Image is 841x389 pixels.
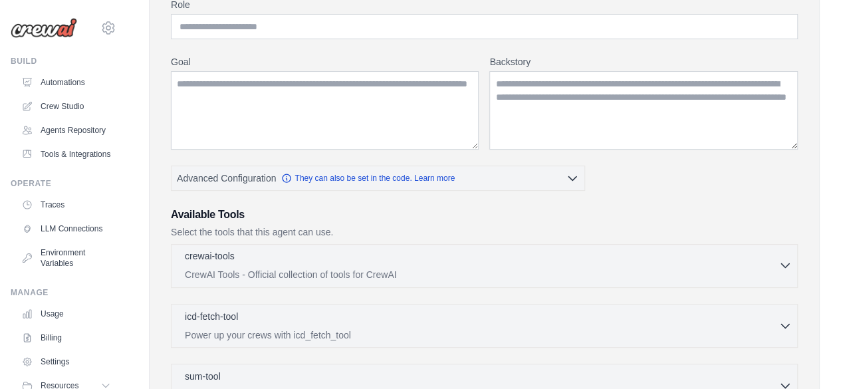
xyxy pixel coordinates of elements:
button: crewai-tools CrewAI Tools - Official collection of tools for CrewAI [177,249,792,281]
p: CrewAI Tools - Official collection of tools for CrewAI [185,268,779,281]
a: Crew Studio [16,96,116,117]
a: Settings [16,351,116,372]
h3: Available Tools [171,207,798,223]
label: Goal [171,55,479,68]
div: Manage [11,287,116,298]
a: Tools & Integrations [16,144,116,165]
label: Backstory [489,55,798,68]
p: Power up your crews with icd_fetch_tool [185,328,779,342]
img: Logo [11,18,77,38]
a: They can also be set in the code. Learn more [281,173,455,184]
a: Automations [16,72,116,93]
p: icd-fetch-tool [185,310,238,323]
a: LLM Connections [16,218,116,239]
a: Usage [16,303,116,324]
button: icd-fetch-tool Power up your crews with icd_fetch_tool [177,310,792,342]
p: Select the tools that this agent can use. [171,225,798,239]
a: Agents Repository [16,120,116,141]
a: Environment Variables [16,242,116,274]
a: Billing [16,327,116,348]
a: Traces [16,194,116,215]
span: Advanced Configuration [177,172,276,185]
p: sum-tool [185,370,221,383]
button: Advanced Configuration They can also be set in the code. Learn more [172,166,584,190]
div: Build [11,56,116,66]
div: Operate [11,178,116,189]
p: crewai-tools [185,249,235,263]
